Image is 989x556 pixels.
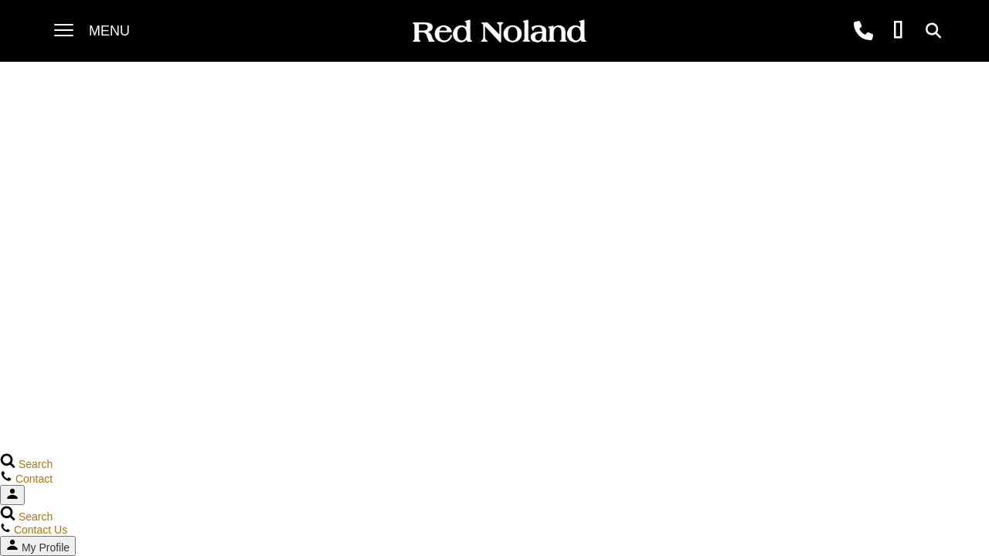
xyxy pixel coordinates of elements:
span: Search [19,510,53,523]
span: Contact [15,473,53,485]
span: Search [19,458,53,470]
span: My Profile [22,541,70,554]
img: Red Noland Auto Group [410,19,587,46]
span: Contact Us [14,524,67,536]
